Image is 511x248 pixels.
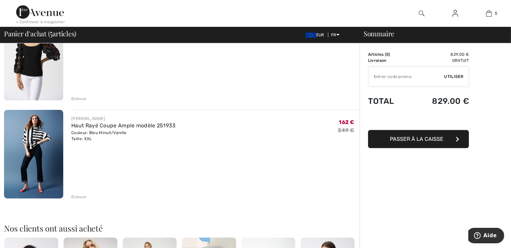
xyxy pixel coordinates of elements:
[50,29,52,37] span: 5
[452,9,458,17] img: Mes infos
[368,90,410,113] td: Total
[368,57,410,64] td: Livraison
[410,57,469,64] td: Gratuit
[4,110,63,199] img: Haut Rayé Coupe Ample modèle 251933
[305,33,327,37] span: EUR
[390,136,444,142] span: Passer à la caisse
[368,67,444,87] input: Code promo
[71,96,86,102] div: Enlever
[4,224,360,232] h2: Nos clients ont aussi acheté
[338,127,355,133] s: 249 €
[331,33,339,37] span: FR
[444,74,463,80] span: Utiliser
[486,9,492,17] img: Mon panier
[468,228,504,245] iframe: Ouvre un widget dans lequel vous pouvez trouver plus d’informations
[339,119,355,125] span: 162 €
[71,130,176,142] div: Couleur: Bleu Minuit/Vanille Taille: XXL
[410,90,469,113] td: 829.00 €
[16,19,65,25] div: < Continuer à magasiner
[71,122,176,129] a: Haut Rayé Coupe Ample modèle 251933
[305,33,316,38] img: Euro
[4,30,76,37] span: Panier d'achat ( articles)
[368,113,469,128] iframe: PayPal
[410,51,469,57] td: 829.00 €
[495,10,498,16] span: 5
[4,12,63,100] img: Pull Transparent à Pois modèle 251273
[419,9,425,17] img: recherche
[368,51,410,57] td: Articles ( )
[472,9,505,17] a: 5
[368,130,469,148] button: Passer à la caisse
[356,30,507,37] div: Sommaire
[71,116,176,122] div: [PERSON_NAME]
[447,9,464,18] a: Se connecter
[16,5,64,19] img: 1ère Avenue
[71,194,86,200] div: Enlever
[386,52,389,57] span: 5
